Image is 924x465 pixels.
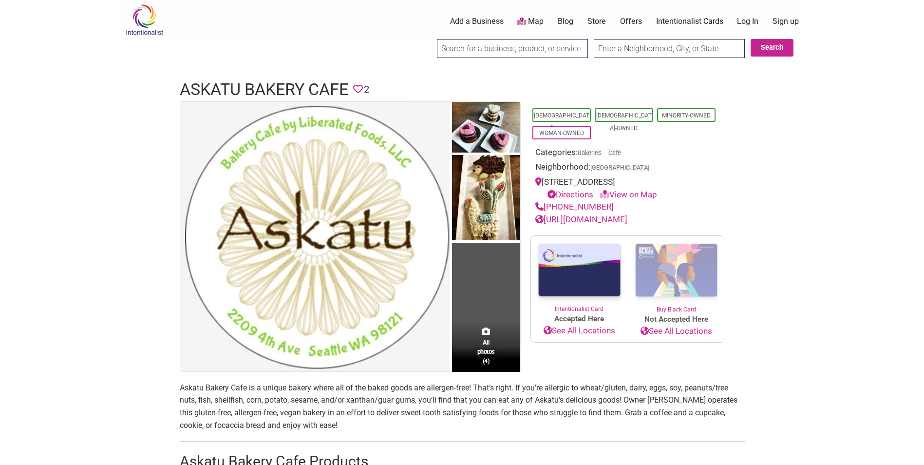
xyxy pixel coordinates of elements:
[628,325,725,338] a: See All Locations
[600,190,657,199] a: View on Map
[628,236,725,305] img: Buy Black Card
[547,190,593,199] a: Directions
[180,102,450,371] img: Askatu Bakery Cafe
[353,82,363,97] span: You must be logged in to save favorites.
[531,325,628,337] a: See All Locations
[437,39,588,58] input: Search for a business, product, or service
[539,130,584,136] a: Woman-Owned
[594,39,745,58] input: Enter a Neighborhood, City, or State
[590,165,649,171] span: [GEOGRAPHIC_DATA]
[620,16,642,27] a: Offers
[535,214,627,224] a: [URL][DOMAIN_NAME]
[450,16,504,27] a: Add a Business
[180,382,745,431] p: Askatu Bakery Cafe is a unique bakery where all of the baked goods are allergen-free! That’s righ...
[477,338,495,366] span: All photos (4)
[531,236,628,313] a: Intentionalist Card
[628,236,725,314] a: Buy Black Card
[452,102,520,155] img: Askatu Bakery Cafe
[535,146,720,161] div: Categories:
[364,82,369,97] span: 2
[531,313,628,325] span: Accepted Here
[751,39,793,57] button: Search
[628,314,725,325] span: Not Accepted Here
[452,155,520,243] img: Askatu Bakery Cafe
[531,236,628,305] img: Intentionalist Card
[587,16,606,27] a: Store
[578,149,602,156] a: Bakeries
[596,112,652,132] a: [DEMOGRAPHIC_DATA]-Owned
[180,78,348,101] h1: Askatu Bakery Cafe
[608,149,621,156] a: Cafe
[773,16,799,27] a: Sign up
[558,16,573,27] a: Blog
[662,112,711,119] a: Minority-Owned
[121,4,168,36] img: Intentionalist
[535,161,720,176] div: Neighborhood:
[535,176,720,201] div: [STREET_ADDRESS]
[517,16,544,27] a: Map
[534,112,589,132] a: [DEMOGRAPHIC_DATA]-Owned
[535,202,614,212] a: [PHONE_NUMBER]
[656,16,723,27] a: Intentionalist Cards
[737,16,758,27] a: Log In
